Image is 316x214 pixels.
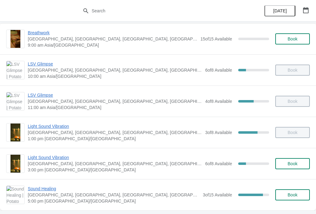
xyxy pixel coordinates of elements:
button: Book [275,33,310,44]
span: LSV Glimpse [28,61,202,67]
span: [GEOGRAPHIC_DATA], [GEOGRAPHIC_DATA], [GEOGRAPHIC_DATA], [GEOGRAPHIC_DATA], [GEOGRAPHIC_DATA] [28,98,202,104]
span: 11:00 am Asia/[GEOGRAPHIC_DATA] [28,104,202,111]
span: 3:00 pm [GEOGRAPHIC_DATA]/[GEOGRAPHIC_DATA] [28,167,202,173]
span: LSV Glimpse [28,92,202,98]
span: 6 of 8 Available [205,161,232,166]
span: 1:00 pm [GEOGRAPHIC_DATA]/[GEOGRAPHIC_DATA] [28,136,202,142]
img: LSV Glimpse | Potato Head Suites & Studios, Jalan Petitenget, Seminyak, Badung Regency, Bali, Ind... [6,61,24,79]
img: Sound Healing | Potato Head Suites & Studios, Jalan Petitenget, Seminyak, Badung Regency, Bali, I... [6,186,24,204]
button: [DATE] [264,5,295,16]
span: 9:00 am Asia/[GEOGRAPHIC_DATA] [28,42,197,48]
span: [GEOGRAPHIC_DATA], [GEOGRAPHIC_DATA], [GEOGRAPHIC_DATA], [GEOGRAPHIC_DATA], [GEOGRAPHIC_DATA] [28,67,202,73]
span: [GEOGRAPHIC_DATA], [GEOGRAPHIC_DATA], [GEOGRAPHIC_DATA], [GEOGRAPHIC_DATA], [GEOGRAPHIC_DATA] [28,192,200,198]
span: 4 of 8 Available [205,99,232,104]
img: Light Sound Vibration | Potato Head Suites & Studios, Jalan Petitenget, Seminyak, Badung Regency,... [10,124,21,141]
span: Light Sound Vibration [28,123,202,129]
span: 3 of 8 Available [205,130,232,135]
span: 15 of 15 Available [200,36,232,41]
img: Light Sound Vibration | Potato Head Suites & Studios, Jalan Petitenget, Seminyak, Badung Regency,... [10,155,21,173]
button: Book [275,158,310,169]
span: Book [288,161,297,166]
img: LSV Glimpse | Potato Head Suites & Studios, Jalan Petitenget, Seminyak, Badung Regency, Bali, Ind... [6,92,24,110]
span: [GEOGRAPHIC_DATA], [GEOGRAPHIC_DATA], [GEOGRAPHIC_DATA], [GEOGRAPHIC_DATA], [GEOGRAPHIC_DATA] [28,161,202,167]
button: Book [275,189,310,200]
input: Search [91,5,237,16]
span: Sound Healing [28,186,200,192]
img: Breathwork | Potato Head Suites & Studios, Jalan Petitenget, Seminyak, Badung Regency, Bali, Indo... [10,30,21,48]
span: 10:00 am Asia/[GEOGRAPHIC_DATA] [28,73,202,79]
span: 3 of 15 Available [203,192,232,197]
span: [DATE] [273,8,287,13]
span: Breathwork [28,30,197,36]
span: Book [288,192,297,197]
span: Book [288,36,297,41]
span: 5:00 pm [GEOGRAPHIC_DATA]/[GEOGRAPHIC_DATA] [28,198,200,204]
span: 6 of 8 Available [205,68,232,73]
span: [GEOGRAPHIC_DATA], [GEOGRAPHIC_DATA], [GEOGRAPHIC_DATA], [GEOGRAPHIC_DATA], [GEOGRAPHIC_DATA] [28,129,202,136]
span: [GEOGRAPHIC_DATA], [GEOGRAPHIC_DATA], [GEOGRAPHIC_DATA], [GEOGRAPHIC_DATA], [GEOGRAPHIC_DATA] [28,36,197,42]
span: Light Sound Vibration [28,154,202,161]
